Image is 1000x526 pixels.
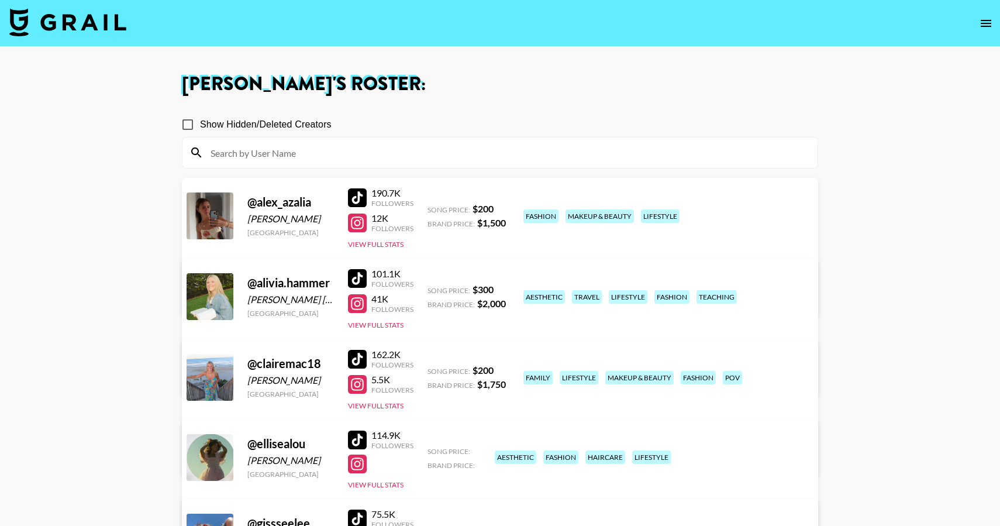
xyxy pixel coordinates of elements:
[247,228,334,237] div: [GEOGRAPHIC_DATA]
[572,290,602,304] div: travel
[477,379,506,390] strong: $ 1,750
[543,451,578,464] div: fashion
[348,240,404,249] button: View Full Stats
[247,195,334,209] div: @ alex_azalia
[473,203,494,214] strong: $ 200
[427,300,475,309] span: Brand Price:
[247,356,334,371] div: @ clairemac18
[348,321,404,329] button: View Full Stats
[371,268,413,280] div: 101.1K
[348,401,404,410] button: View Full Stats
[565,209,634,223] div: makeup & beauty
[371,187,413,199] div: 190.7K
[371,224,413,233] div: Followers
[723,371,742,384] div: pov
[371,349,413,360] div: 162.2K
[9,8,126,36] img: Grail Talent
[247,374,334,386] div: [PERSON_NAME]
[371,508,413,520] div: 75.5K
[523,209,558,223] div: fashion
[371,374,413,386] div: 5.5K
[495,451,536,464] div: aesthetic
[247,309,334,318] div: [GEOGRAPHIC_DATA]
[371,212,413,224] div: 12K
[427,447,470,456] span: Song Price:
[247,276,334,290] div: @ alivia.hammer
[371,280,413,288] div: Followers
[427,219,475,228] span: Brand Price:
[247,455,334,466] div: [PERSON_NAME]
[473,284,494,295] strong: $ 300
[427,381,475,390] span: Brand Price:
[247,390,334,398] div: [GEOGRAPHIC_DATA]
[632,451,671,464] div: lifestyle
[182,75,818,94] h1: [PERSON_NAME] 's Roster:
[523,290,565,304] div: aesthetic
[371,360,413,369] div: Followers
[609,290,647,304] div: lifestyle
[348,480,404,489] button: View Full Stats
[247,470,334,479] div: [GEOGRAPHIC_DATA]
[641,209,680,223] div: lifestyle
[473,365,494,376] strong: $ 200
[371,441,413,450] div: Followers
[371,386,413,394] div: Followers
[427,205,470,214] span: Song Price:
[681,371,716,384] div: fashion
[371,305,413,314] div: Followers
[477,298,506,309] strong: $ 2,000
[427,367,470,376] span: Song Price:
[247,213,334,225] div: [PERSON_NAME]
[247,436,334,451] div: @ ellisealou
[371,429,413,441] div: 114.9K
[427,461,475,470] span: Brand Price:
[200,118,332,132] span: Show Hidden/Deleted Creators
[585,451,625,464] div: haircare
[696,290,737,304] div: teaching
[523,371,553,384] div: family
[477,217,506,228] strong: $ 1,500
[204,143,811,162] input: Search by User Name
[247,294,334,305] div: [PERSON_NAME] [PERSON_NAME]
[427,286,470,295] span: Song Price:
[605,371,674,384] div: makeup & beauty
[560,371,598,384] div: lifestyle
[371,293,413,305] div: 41K
[974,12,998,35] button: open drawer
[371,199,413,208] div: Followers
[654,290,689,304] div: fashion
